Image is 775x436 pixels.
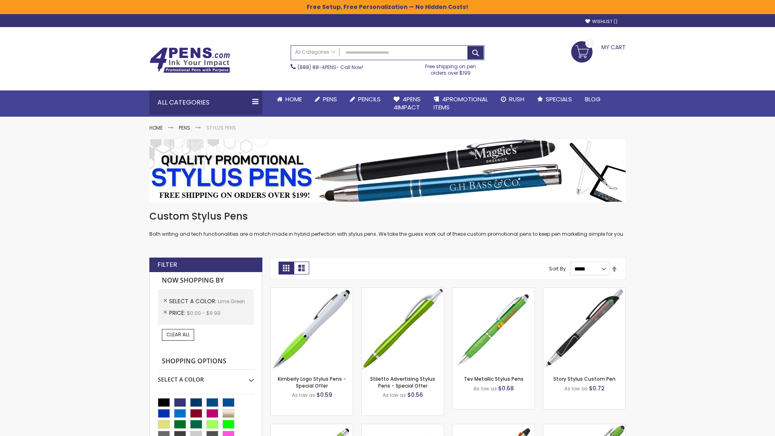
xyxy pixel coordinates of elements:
[549,265,566,272] label: Sort By
[162,329,194,340] a: Clear All
[158,353,254,370] strong: Shopping Options
[464,375,524,382] a: Tev Metallic Stylus Pens
[585,19,618,25] a: Wishlist
[158,370,254,384] div: Select A Color
[452,288,534,370] img: Tev Metallic Stylus Pens-Lime Green
[362,288,444,370] img: Stiletto Advertising Stylus Pens-Lime Green
[553,375,616,382] a: Story Stylus Custom Pen
[494,90,531,108] a: Rush
[509,95,524,103] span: Rush
[187,310,220,317] span: $0.00 - $9.99
[271,288,353,370] img: Kimberly Logo Stylus Pens-Lime Green
[292,392,315,398] span: As low as
[157,260,177,269] strong: Filter
[543,288,625,370] img: Story Stylus Custom Pen-Lime Green
[543,424,625,431] a: 4P-MS8B-Lime Green
[344,90,387,108] a: Pencils
[149,210,626,223] h1: Custom Stylus Pens
[427,90,494,117] a: 4PROMOTIONALITEMS
[270,90,308,108] a: Home
[578,90,607,108] a: Blog
[370,375,435,389] a: Stiletto Advertising Stylus Pens - Special Offer
[158,272,254,289] strong: Now Shopping by
[585,95,601,103] span: Blog
[323,95,337,103] span: Pens
[169,309,187,317] span: Price
[295,49,335,55] span: All Categories
[149,90,262,115] div: All Categories
[218,298,245,305] span: Lime Green
[271,287,353,294] a: Kimberly Logo Stylus Pens-Lime Green
[291,46,339,59] a: All Categories
[394,95,421,111] span: 4Pens 4impact
[434,95,488,111] span: 4PROMOTIONAL ITEMS
[473,385,497,392] span: As low as
[362,287,444,294] a: Stiletto Advertising Stylus Pens-Lime Green
[407,391,423,399] span: $0.56
[498,384,514,392] span: $0.68
[452,287,534,294] a: Tev Metallic Stylus Pens-Lime Green
[308,90,344,108] a: Pens
[417,60,485,76] div: Free shipping on pen orders over $199
[149,47,230,73] img: 4Pens Custom Pens and Promotional Products
[169,297,218,305] span: Select A Color
[179,124,190,131] a: Pens
[149,139,626,202] img: Stylus Pens
[564,385,588,392] span: As low as
[316,391,332,399] span: $0.59
[149,124,163,131] a: Home
[271,424,353,431] a: Pearl Element Stylus Pens-Lime Green
[206,124,236,131] strong: Stylus Pens
[383,392,406,398] span: As low as
[531,90,578,108] a: Specials
[546,95,572,103] span: Specials
[149,210,626,238] div: Both writing and tech functionalities are a match made in hybrid perfection with stylus pens. We ...
[166,331,190,338] span: Clear All
[452,424,534,431] a: Orbitor 4 Color Assorted Ink Metallic Stylus Pens-Lime Green
[358,95,381,103] span: Pencils
[279,262,294,275] strong: Grid
[589,384,605,392] span: $0.72
[543,287,625,294] a: Story Stylus Custom Pen-Lime Green
[297,64,336,71] a: (888) 88-4PENS
[297,64,363,71] span: - Call Now!
[362,424,444,431] a: Cyber Stylus 0.7mm Fine Point Gel Grip Pen-Lime Green
[278,375,346,389] a: Kimberly Logo Stylus Pens - Special Offer
[387,90,427,117] a: 4Pens4impact
[285,95,302,103] span: Home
